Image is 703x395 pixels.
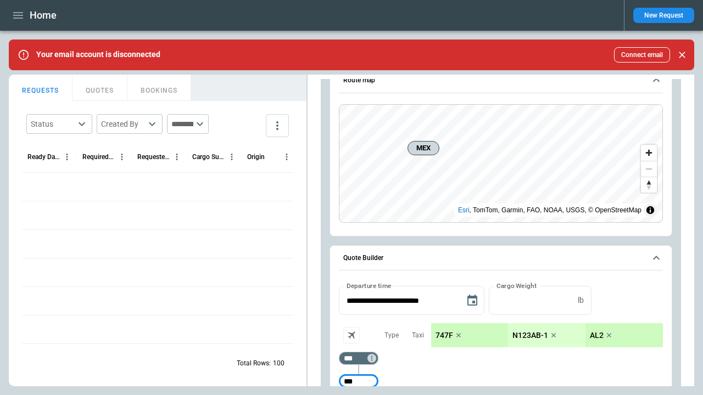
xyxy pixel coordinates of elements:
[496,281,537,290] label: Cargo Weight
[674,43,690,67] div: dismiss
[115,150,129,164] button: Required Date & Time (UTC+03:00) column menu
[614,47,670,63] button: Connect email
[339,246,663,271] button: Quote Builder
[280,150,294,164] button: Origin column menu
[431,323,663,347] div: scrollable content
[60,150,74,164] button: Ready Date & Time (UTC+03:00) column menu
[343,77,375,84] h6: Route map
[137,153,170,161] div: Requested Route
[347,281,392,290] label: Departure time
[339,105,662,222] canvas: Map
[339,104,663,223] div: Route map
[36,50,160,59] p: Your email account is disconnected
[82,153,115,161] div: Required Date & Time (UTC+03:00)
[101,119,145,129] div: Created By
[339,68,663,93] button: Route map
[225,150,239,164] button: Cargo Summary column menu
[343,255,383,262] h6: Quote Builder
[247,153,265,161] div: Origin
[436,331,453,340] p: 747F
[590,331,604,340] p: AL2
[674,47,690,63] button: Close
[578,296,584,305] p: lb
[512,331,548,340] p: N123AB-1
[343,327,360,343] span: Aircraft selection
[641,145,657,161] button: Zoom in
[412,331,424,340] p: Taxi
[9,75,72,101] button: REQUESTS
[30,9,57,22] h1: Home
[461,290,483,312] button: Choose date, selected date is Sep 5, 2025
[266,114,289,137] button: more
[339,352,378,365] div: Too short
[641,177,657,193] button: Reset bearing to north
[27,153,60,161] div: Ready Date & Time (UTC+03:00)
[273,359,284,368] p: 100
[339,286,663,393] div: Quote Builder
[237,359,271,368] p: Total Rows:
[72,75,127,101] button: QUOTES
[644,204,657,217] summary: Toggle attribution
[412,143,434,154] span: MEX
[170,150,184,164] button: Requested Route column menu
[127,75,191,101] button: BOOKINGS
[641,161,657,177] button: Zoom out
[192,153,225,161] div: Cargo Summary
[384,331,399,340] p: Type
[458,206,470,214] a: Esri
[31,119,75,129] div: Status
[458,205,641,216] div: , TomTom, Garmin, FAO, NOAA, USGS, © OpenStreetMap
[633,8,694,23] button: New Request
[339,375,378,388] div: Too short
